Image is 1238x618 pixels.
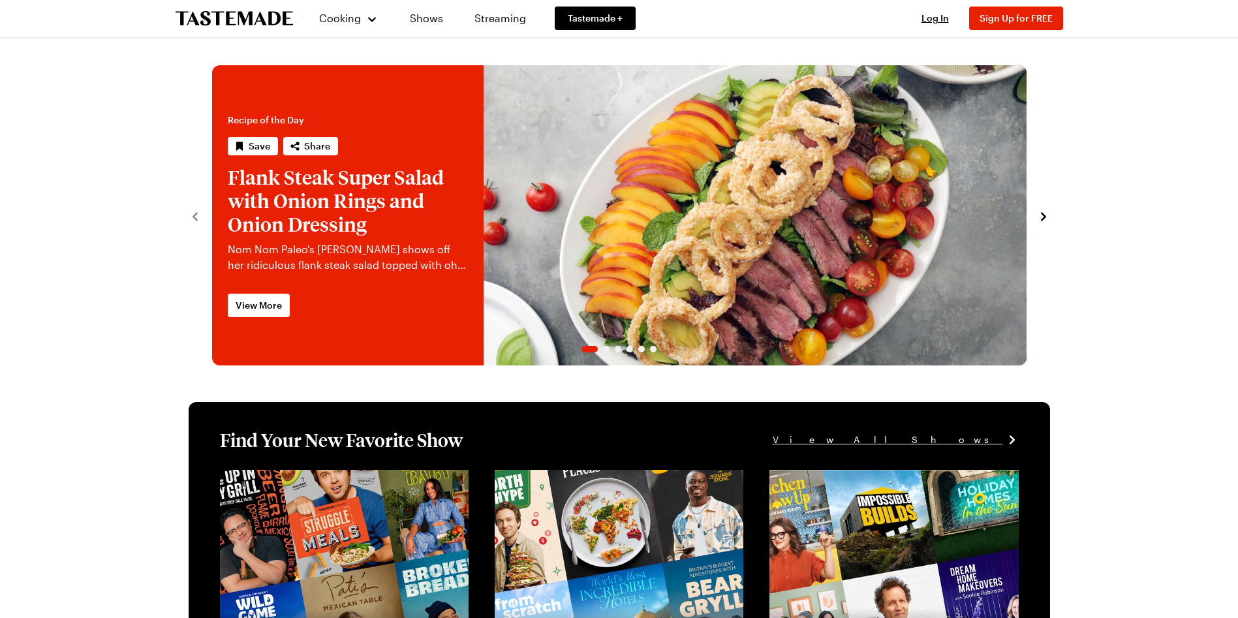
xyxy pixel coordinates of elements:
[980,12,1053,23] span: Sign Up for FREE
[568,12,623,25] span: Tastemade +
[627,346,633,352] span: Go to slide 4
[769,471,948,484] a: View full content for [object Object]
[1037,208,1050,223] button: navigate to next item
[581,346,598,352] span: Go to slide 1
[909,12,961,25] button: Log In
[921,12,949,23] span: Log In
[495,471,673,484] a: View full content for [object Object]
[773,433,1003,447] span: View All Shows
[638,346,645,352] span: Go to slide 5
[236,299,282,312] span: View More
[555,7,636,30] a: Tastemade +
[283,137,338,155] button: Share
[176,11,293,26] a: To Tastemade Home Page
[319,3,379,34] button: Cooking
[650,346,657,352] span: Go to slide 6
[969,7,1063,30] button: Sign Up for FREE
[319,12,361,24] span: Cooking
[249,140,270,153] span: Save
[773,433,1019,447] a: View All Shows
[304,140,330,153] span: Share
[615,346,621,352] span: Go to slide 3
[228,137,278,155] button: Save recipe
[603,346,610,352] span: Go to slide 2
[220,471,398,484] a: View full content for [object Object]
[212,65,1027,365] div: 1 / 6
[228,294,290,317] a: View More
[220,428,463,452] h1: Find Your New Favorite Show
[189,208,202,223] button: navigate to previous item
